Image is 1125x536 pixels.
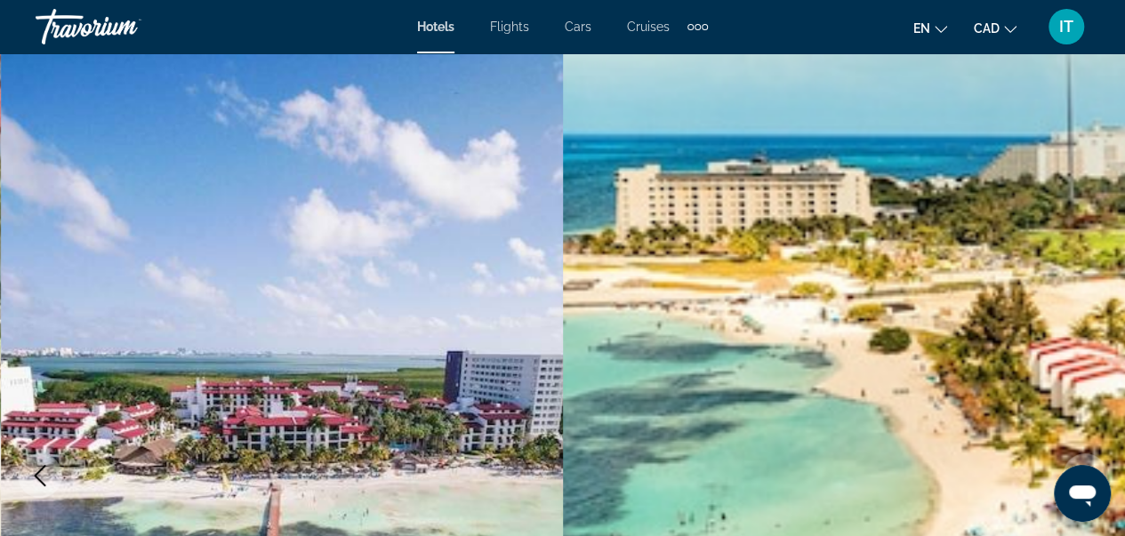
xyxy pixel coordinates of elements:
button: Previous image [18,453,62,498]
button: Next image [1063,453,1107,498]
a: Cars [565,20,591,34]
a: Cruises [627,20,670,34]
iframe: Кнопка для запуску вікна повідомлень [1054,465,1111,522]
button: Extra navigation items [687,12,708,41]
a: Travorium [36,4,213,50]
a: Flights [490,20,529,34]
span: CAD [974,21,1000,36]
span: en [913,21,930,36]
a: Hotels [417,20,454,34]
button: Change currency [974,15,1017,41]
button: Change language [913,15,947,41]
span: IT [1059,18,1073,36]
button: User Menu [1043,8,1089,45]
